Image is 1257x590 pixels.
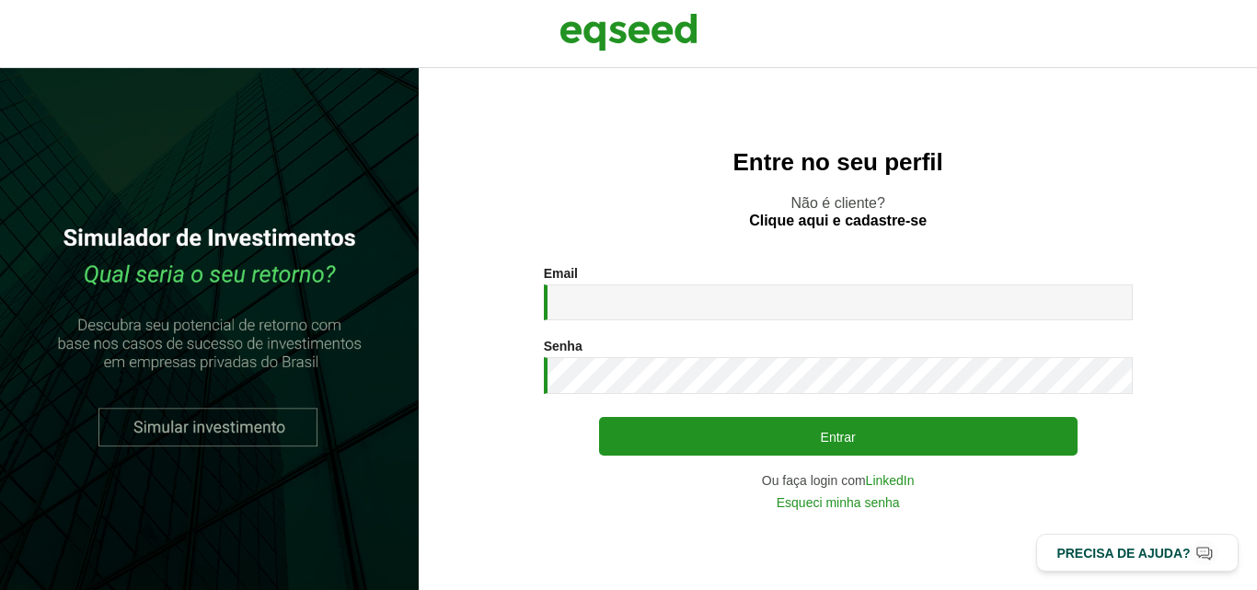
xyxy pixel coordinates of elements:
[866,474,915,487] a: LinkedIn
[544,340,582,353] label: Senha
[456,149,1220,176] h2: Entre no seu perfil
[777,496,900,509] a: Esqueci minha senha
[456,194,1220,229] p: Não é cliente?
[544,474,1133,487] div: Ou faça login com
[599,417,1078,456] button: Entrar
[749,214,927,228] a: Clique aqui e cadastre-se
[544,267,578,280] label: Email
[559,9,698,55] img: EqSeed Logo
